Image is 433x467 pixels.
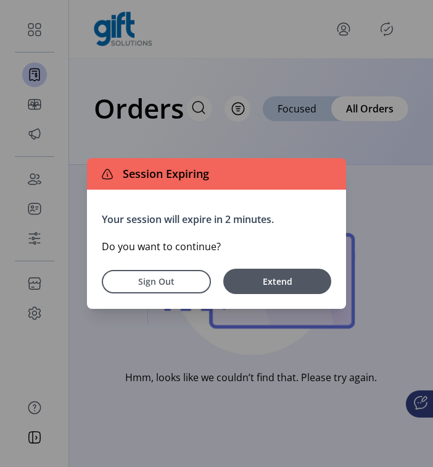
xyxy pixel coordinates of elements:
[223,269,331,294] button: Extend
[102,270,211,293] button: Sign Out
[118,166,209,182] span: Session Expiring
[229,275,325,288] span: Extend
[118,275,195,288] span: Sign Out
[102,239,331,254] p: Do you want to continue?
[102,212,331,227] p: Your session will expire in 2 minutes.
